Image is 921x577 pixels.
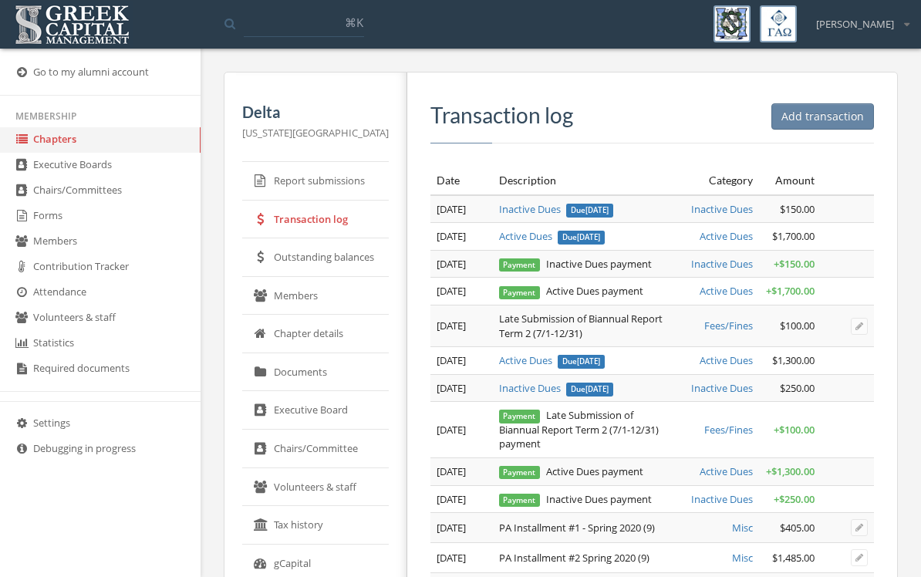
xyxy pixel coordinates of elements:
[806,5,909,32] div: [PERSON_NAME]
[499,284,644,298] span: Active Dues payment
[700,353,753,367] span: Active Dues
[685,173,753,188] div: Category
[437,284,466,298] span: [DATE]
[437,229,466,243] span: [DATE]
[242,430,389,468] a: Chairs/Committee
[566,383,613,396] span: Due
[700,229,753,243] span: Active Dues
[772,551,815,565] span: $1,485.00
[780,202,815,216] span: $150.00
[765,173,815,188] div: Amount
[691,492,753,506] span: Inactive Dues
[437,521,466,535] span: [DATE]
[499,492,653,506] span: Inactive Dues payment
[766,284,815,298] span: + $1,700.00
[437,381,466,395] span: [DATE]
[437,464,466,478] span: [DATE]
[816,17,894,32] span: [PERSON_NAME]
[499,202,614,216] a: Inactive Dues Due[DATE]
[566,204,613,218] span: Due
[558,355,605,369] span: Due
[242,391,389,430] a: Executive Board
[242,277,389,315] a: Members
[732,521,753,535] span: Misc
[691,202,753,216] span: Inactive Dues
[499,173,673,188] div: Description
[774,423,815,437] span: + $100.00
[499,521,655,535] span: PA Installment #1 - Spring 2020 (9)
[499,494,541,507] span: Payment
[437,173,487,188] div: Date
[499,258,541,272] span: Payment
[242,162,389,201] a: Report submissions
[242,353,389,392] a: Documents
[437,202,466,216] span: [DATE]
[499,257,653,271] span: Inactive Dues payment
[437,551,466,565] span: [DATE]
[499,408,659,450] span: Late Submission of Biannual Report Term 2 (7/1-12/31) payment
[437,353,466,367] span: [DATE]
[704,423,753,437] span: Fees/Fines
[585,205,609,215] span: [DATE]
[700,284,753,298] span: Active Dues
[774,257,815,271] span: + $150.00
[499,410,541,423] span: Payment
[242,124,389,141] p: [US_STATE][GEOGRAPHIC_DATA]
[780,381,815,395] span: $250.00
[700,464,753,478] span: Active Dues
[430,103,874,127] h3: Transaction log
[499,381,614,395] a: Inactive Dues Due[DATE]
[242,103,389,120] h5: Delta
[242,201,389,239] a: Transaction log
[242,315,389,353] a: Chapter details
[577,232,600,242] span: [DATE]
[780,521,815,535] span: $405.00
[772,353,815,367] span: $1,300.00
[732,551,753,565] span: Misc
[774,492,815,506] span: + $250.00
[691,381,753,395] span: Inactive Dues
[766,464,815,478] span: + $1,300.00
[577,356,600,366] span: [DATE]
[499,312,663,340] span: Late Submission of Biannual Report Term 2 (7/1-12/31)
[771,103,874,130] button: Add transaction
[437,492,466,506] span: [DATE]
[558,231,605,245] span: Due
[345,15,363,30] span: ⌘K
[780,319,815,332] span: $100.00
[437,423,466,437] span: [DATE]
[437,319,466,332] span: [DATE]
[242,506,389,545] a: Tax history
[585,384,609,394] span: [DATE]
[499,466,541,479] span: Payment
[242,238,389,277] a: Outstanding balances
[499,229,606,243] a: Active Dues Due[DATE]
[499,286,541,299] span: Payment
[437,257,466,271] span: [DATE]
[704,319,753,332] span: Fees/Fines
[499,464,644,478] span: Active Dues payment
[242,468,389,507] a: Volunteers & staff
[499,353,606,367] a: Active Dues Due[DATE]
[499,551,649,565] span: PA Installment #2 Spring 2020 (9)
[691,257,753,271] span: Inactive Dues
[772,229,815,243] span: $1,700.00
